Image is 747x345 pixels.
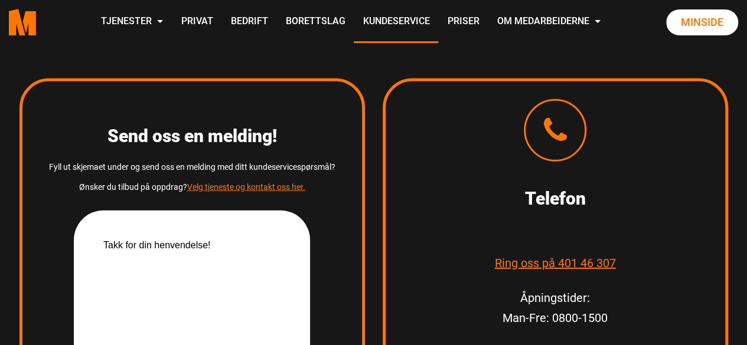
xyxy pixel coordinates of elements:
a: Kundeservice [354,1,438,43]
a: Priser [438,1,488,43]
a: Minside [666,9,738,35]
a: Borettslag [276,1,354,43]
h3: Telefon [403,188,707,209]
a: Privat [172,1,221,43]
a: Tjenester [92,1,172,43]
h3: Send oss en melding! [40,126,344,147]
a: Om Medarbeiderne [488,1,609,43]
p: Åpningstider: Man-Fre: 0800-1500 [403,288,707,328]
a: Velg tjeneste og kontakt oss her. [187,182,305,192]
a: Bedrift [221,1,276,43]
a: Ring oss på 401 46 307 [495,256,616,270]
span: Fyll ut skjemaet under og send oss en melding med ditt kundeservicespørsmål? Ønsker du tilbud på ... [49,162,335,192]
